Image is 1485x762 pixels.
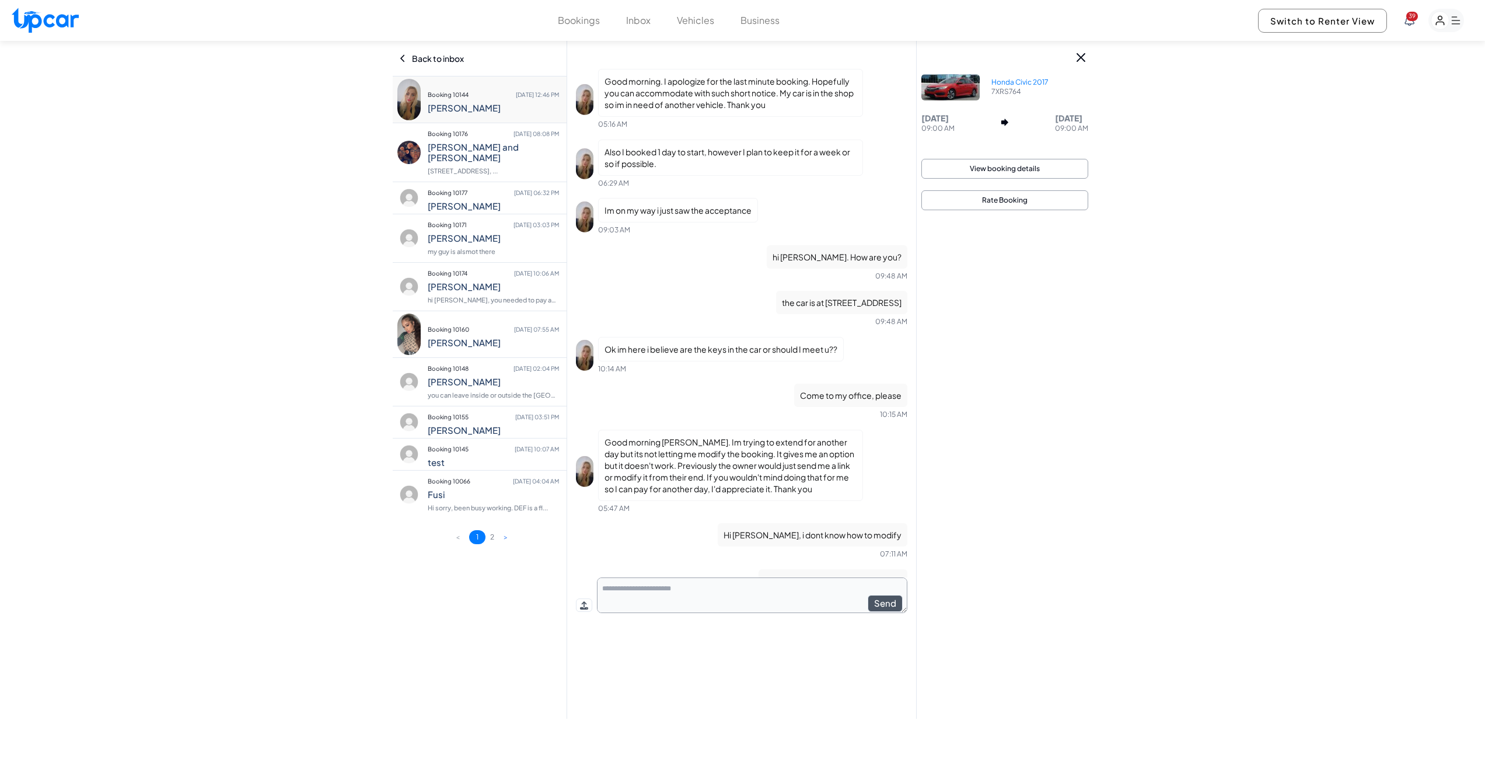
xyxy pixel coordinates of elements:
span: [DATE] 06:32 PM [514,185,559,201]
span: [DATE] 10:07 AM [515,441,559,457]
p: Also I booked 1 day to start, however I plan to keep it for a week or so if possible. [598,140,863,176]
span: [DATE] 10:06 AM [514,265,559,281]
span: 10:14 AM [598,364,626,373]
p: Ok im here i believe are the keys in the car or should I meet u?? [598,337,844,361]
img: Upcar Logo [12,8,79,33]
p: Come to my office, please [794,384,907,407]
p: 09:00 AM [1055,124,1088,133]
img: profile [397,443,421,466]
p: Honda Civic 2017 [991,78,1049,87]
p: hi [PERSON_NAME], you needed to pay and extend ... [428,292,560,308]
p: 09:00 AM [921,124,955,133]
img: profile [397,370,421,394]
h4: [PERSON_NAME] [428,281,560,292]
span: 10:15 AM [880,410,907,419]
p: Good morning. I apologize for the last minute booking. Hopefully you can accommodate with such sh... [598,69,863,117]
button: < [449,530,467,544]
p: [DATE] [1055,112,1088,124]
span: 09:03 AM [598,225,630,234]
p: [STREET_ADDRESS], ... [428,163,560,179]
p: Booking 10148 [428,360,560,377]
img: profile [397,186,421,210]
span: 09:48 AM [875,317,907,326]
span: [DATE] 12:46 PM [516,86,559,103]
button: Bookings [558,13,600,27]
h4: test [428,457,560,468]
p: Hi [PERSON_NAME], i dont know how to modify [718,523,907,547]
span: 07:11 AM [880,549,907,558]
span: [DATE] 03:03 PM [513,217,559,233]
img: profile [397,314,421,355]
span: [DATE] 02:04 PM [513,360,559,377]
img: profile [576,340,593,371]
p: Hi sorry, been busy working. DEF is a fl... [428,500,560,516]
span: [DATE] 04:04 AM [513,473,559,489]
h4: Fusi [428,489,560,500]
button: Switch to Renter View [1258,9,1387,33]
p: hi [PERSON_NAME]. How are you? [767,245,907,269]
h4: [PERSON_NAME] [428,103,560,113]
p: Booking 10174 [428,265,560,281]
p: Booking 10155 [428,409,560,425]
span: 05:47 AM [598,504,630,513]
p: Booking 10145 [428,441,560,457]
button: 2 [485,530,499,544]
button: Inbox [626,13,651,27]
img: profile [576,84,593,115]
p: Good morning [PERSON_NAME]. Im trying to extend for another day but its not letting me modify the... [598,430,863,501]
h4: [PERSON_NAME] [428,377,560,387]
h4: [PERSON_NAME] [428,201,560,211]
p: [DATE] [921,112,955,124]
img: profile [397,410,421,434]
button: Rate Booking [921,190,1088,210]
button: 1 [469,530,485,544]
p: Booking 10066 [428,473,560,489]
p: You need to reach out to help center [759,569,907,593]
img: profile [576,456,593,487]
span: [DATE] 03:51 PM [515,409,559,425]
img: profile [397,227,421,250]
h4: [PERSON_NAME] [428,425,560,436]
p: Booking 10177 [428,185,560,201]
span: 06:29 AM [598,179,629,187]
button: > [499,530,512,544]
button: Send [868,595,903,612]
img: profile [397,141,421,164]
p: Im on my way i just saw the acceptance [598,198,758,222]
p: Booking 10171 [428,217,560,233]
span: [DATE] 07:55 AM [514,321,559,337]
span: 09:48 AM [875,272,907,280]
img: profile [397,483,421,506]
button: View booking details [921,159,1088,179]
img: profile [397,79,421,120]
img: profile [397,275,421,298]
button: Business [740,13,780,27]
p: Booking 10160 [428,321,560,337]
h4: [PERSON_NAME] [428,337,560,348]
p: Booking 10176 [428,126,560,142]
span: You have new notifications [1406,12,1418,21]
h4: [PERSON_NAME] and [PERSON_NAME] [428,142,560,163]
img: profile [576,201,593,232]
img: Car Image [921,74,980,100]
p: my guy is alsmot there [428,243,560,260]
h4: [PERSON_NAME] [428,233,560,243]
span: 05:16 AM [598,120,627,128]
p: Booking 10144 [428,86,560,103]
div: Back to inbox [399,41,561,76]
p: 7XRS764 [991,87,1049,96]
p: you can leave inside or outside the [GEOGRAPHIC_DATA] ... [428,387,560,403]
span: [DATE] 08:08 PM [513,126,559,142]
p: the car is at [STREET_ADDRESS] [776,291,907,314]
img: profile [576,148,593,179]
button: Vehicles [677,13,714,27]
